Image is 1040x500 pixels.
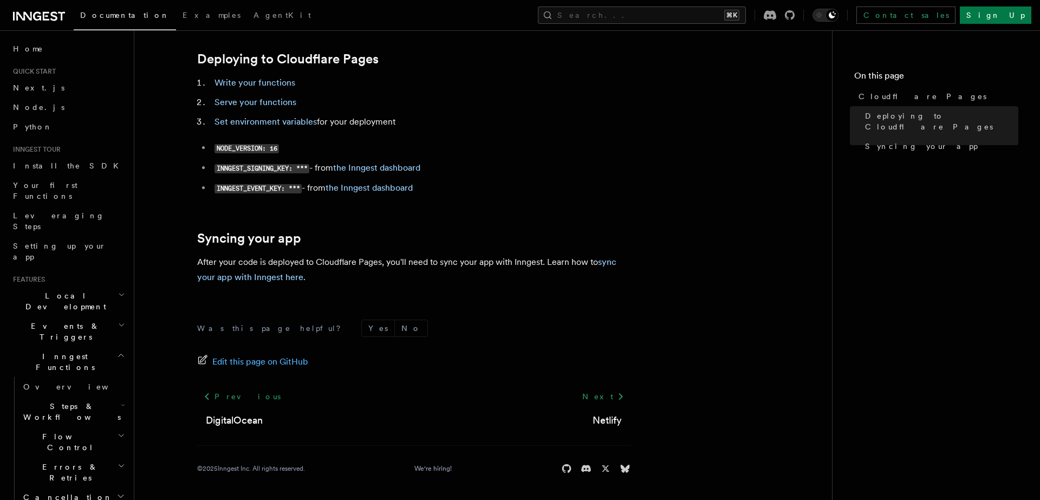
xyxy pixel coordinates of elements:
[9,290,118,312] span: Local Development
[538,7,746,24] button: Search...⌘K
[865,111,1018,132] span: Deploying to Cloudflare Pages
[9,39,127,59] a: Home
[812,9,838,22] button: Toggle dark mode
[197,387,287,406] a: Previous
[861,106,1018,137] a: Deploying to Cloudflare Pages
[19,377,127,397] a: Overview
[19,457,127,488] button: Errors & Retries
[9,67,56,76] span: Quick start
[724,10,739,21] kbd: ⌘K
[861,137,1018,156] a: Syncing your app
[13,181,77,200] span: Your first Functions
[212,354,308,369] span: Edit this page on GitHub
[13,83,64,92] span: Next.js
[9,145,61,154] span: Inngest tour
[859,91,986,102] span: Cloudflare Pages
[9,98,127,117] a: Node.js
[865,141,978,152] span: Syncing your app
[19,431,118,453] span: Flow Control
[326,183,413,193] a: the Inngest dashboard
[9,275,45,284] span: Features
[80,11,170,20] span: Documentation
[856,7,955,24] a: Contact sales
[19,427,127,457] button: Flow Control
[176,3,247,29] a: Examples
[197,323,348,334] p: Was this page helpful?
[214,184,302,193] code: INNGEST_EVENT_KEY: ***
[19,462,118,483] span: Errors & Retries
[206,413,263,428] a: DigitalOcean
[74,3,176,30] a: Documentation
[197,255,630,285] p: After your code is deployed to Cloudflare Pages, you'll need to sync your app with Inngest. Learn...
[576,387,630,406] a: Next
[197,231,301,246] a: Syncing your app
[9,117,127,137] a: Python
[247,3,317,29] a: AgentKit
[362,320,394,336] button: Yes
[211,114,630,129] li: for your deployment
[211,160,630,176] li: - from
[9,176,127,206] a: Your first Functions
[9,347,127,377] button: Inngest Functions
[211,180,630,196] li: - from
[214,116,317,127] a: Set environment variables
[395,320,427,336] button: No
[183,11,240,20] span: Examples
[214,97,296,107] a: Serve your functions
[197,464,305,473] div: © 2025 Inngest Inc. All rights reserved.
[13,211,105,231] span: Leveraging Steps
[13,242,106,261] span: Setting up your app
[960,7,1031,24] a: Sign Up
[13,43,43,54] span: Home
[9,236,127,267] a: Setting up your app
[333,163,420,173] a: the Inngest dashboard
[854,87,1018,106] a: Cloudflare Pages
[13,122,53,131] span: Python
[197,354,308,369] a: Edit this page on GitHub
[854,69,1018,87] h4: On this page
[214,77,295,88] a: Write your functions
[13,103,64,112] span: Node.js
[13,161,125,170] span: Install the SDK
[214,164,309,173] code: INNGEST_SIGNING_KEY: ***
[414,464,452,473] a: We're hiring!
[9,206,127,236] a: Leveraging Steps
[197,51,379,67] a: Deploying to Cloudflare Pages
[9,286,127,316] button: Local Development
[9,351,117,373] span: Inngest Functions
[9,321,118,342] span: Events & Triggers
[23,382,135,391] span: Overview
[9,156,127,176] a: Install the SDK
[9,316,127,347] button: Events & Triggers
[593,413,622,428] a: Netlify
[19,397,127,427] button: Steps & Workflows
[19,401,121,423] span: Steps & Workflows
[214,144,279,153] code: NODE_VERSION: 16
[9,78,127,98] a: Next.js
[253,11,311,20] span: AgentKit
